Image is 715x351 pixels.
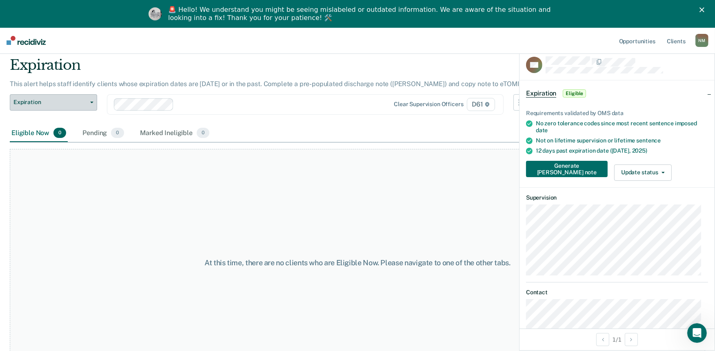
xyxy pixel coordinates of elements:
[197,128,209,138] span: 0
[526,194,708,201] dt: Supervision
[111,128,124,138] span: 0
[536,137,708,144] div: Not on lifetime supervision or lifetime
[614,164,672,181] button: Update status
[526,110,708,117] div: Requirements validated by OMS data
[526,89,556,98] span: Expiration
[13,99,87,106] span: Expiration
[625,333,638,346] button: Next Opportunity
[695,34,708,47] div: N M
[520,80,715,107] div: ExpirationEligible
[536,147,708,154] div: 12 days past expiration date ([DATE],
[617,27,657,53] a: Opportunities
[394,101,463,108] div: Clear supervision officers
[520,329,715,350] div: 1 / 1
[81,124,125,142] div: Pending
[563,89,586,98] span: Eligible
[10,57,546,80] div: Expiration
[184,258,531,267] div: At this time, there are no clients who are Eligible Now. Please navigate to one of the other tabs.
[10,80,526,88] p: This alert helps staff identify clients whose expiration dates are [DATE] or in the past. Complet...
[526,289,708,296] dt: Contact
[632,147,647,154] span: 2025)
[149,7,162,20] img: Profile image for Kim
[53,128,66,138] span: 0
[139,124,211,142] div: Marked Ineligible
[665,27,687,53] a: Clients
[699,7,708,12] div: Close
[636,137,661,144] span: sentence
[687,323,707,343] iframe: Intercom live chat
[7,36,46,45] img: Recidiviz
[467,98,495,111] span: D61
[10,124,68,142] div: Eligible Now
[596,333,609,346] button: Previous Opportunity
[536,127,548,133] span: date
[536,120,708,134] div: No zero tolerance codes since most recent sentence imposed
[526,161,611,177] a: Navigate to form link
[526,161,608,177] button: Generate [PERSON_NAME] note
[168,6,553,22] div: 🚨 Hello! We understand you might be seeing mislabeled or outdated information. We are aware of th...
